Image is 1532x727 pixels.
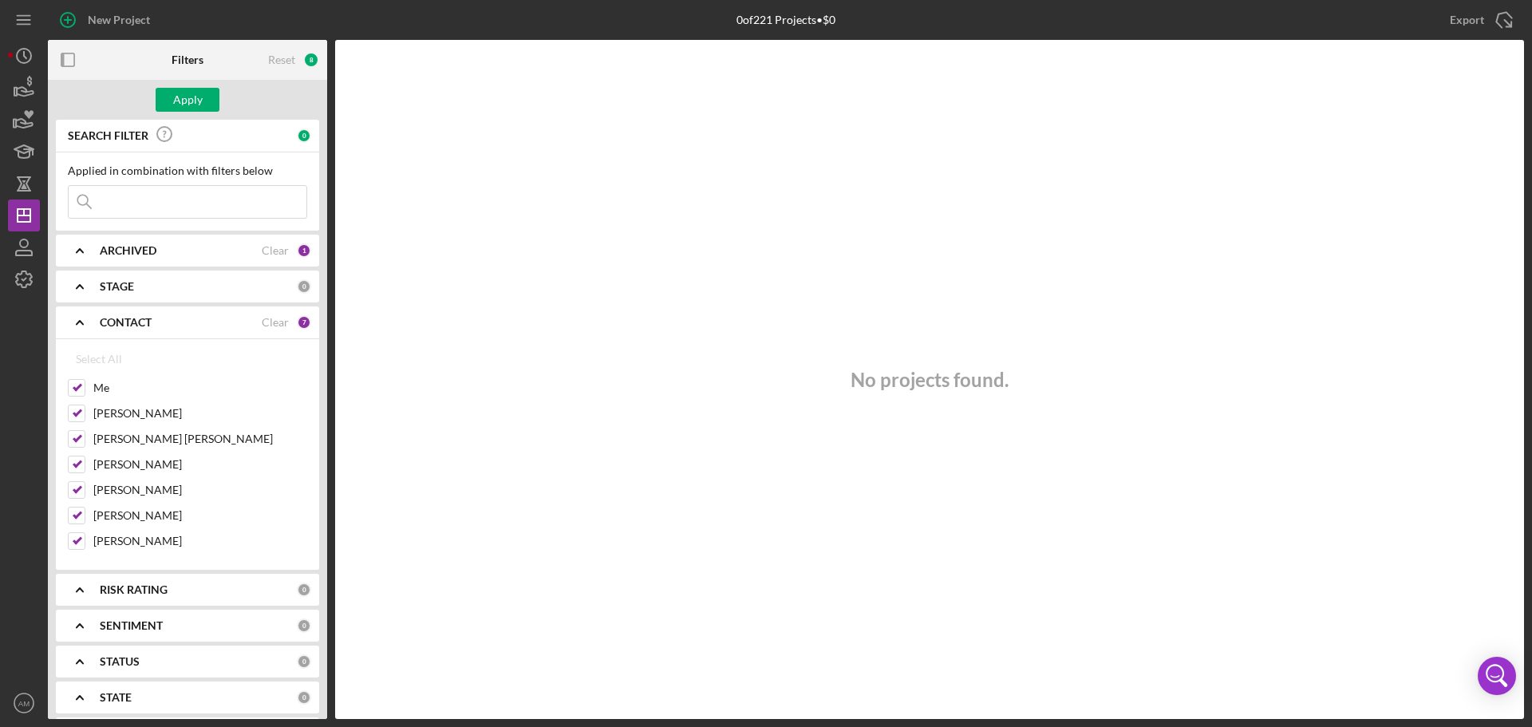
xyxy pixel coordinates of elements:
div: Apply [173,88,203,112]
label: [PERSON_NAME] [93,405,307,421]
b: STAGE [100,280,134,293]
div: Clear [262,244,289,257]
div: 8 [303,52,319,68]
div: 0 of 221 Projects • $0 [736,14,835,26]
div: Reset [268,53,295,66]
div: 0 [297,128,311,143]
label: [PERSON_NAME] [PERSON_NAME] [93,431,307,447]
div: Clear [262,316,289,329]
button: Select All [68,343,130,375]
div: Export [1450,4,1484,36]
label: [PERSON_NAME] [93,456,307,472]
label: Me [93,380,307,396]
button: Export [1434,4,1524,36]
b: STATUS [100,655,140,668]
div: New Project [88,4,150,36]
label: [PERSON_NAME] [93,508,307,524]
label: [PERSON_NAME] [93,533,307,549]
button: New Project [48,4,166,36]
div: Select All [76,343,122,375]
b: CONTACT [100,316,152,329]
b: RISK RATING [100,583,168,596]
div: 0 [297,583,311,597]
div: 0 [297,618,311,633]
div: 0 [297,690,311,705]
div: 7 [297,315,311,330]
div: 0 [297,654,311,669]
h3: No projects found. [851,369,1009,391]
div: 1 [297,243,311,258]
b: SEARCH FILTER [68,129,148,142]
text: AM [18,699,30,708]
b: STATE [100,691,132,704]
b: ARCHIVED [100,244,156,257]
div: 0 [297,279,311,294]
div: Open Intercom Messenger [1478,657,1516,695]
b: SENTIMENT [100,619,163,632]
button: AM [8,687,40,719]
div: Applied in combination with filters below [68,164,307,177]
button: Apply [156,88,219,112]
b: Filters [172,53,203,66]
label: [PERSON_NAME] [93,482,307,498]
